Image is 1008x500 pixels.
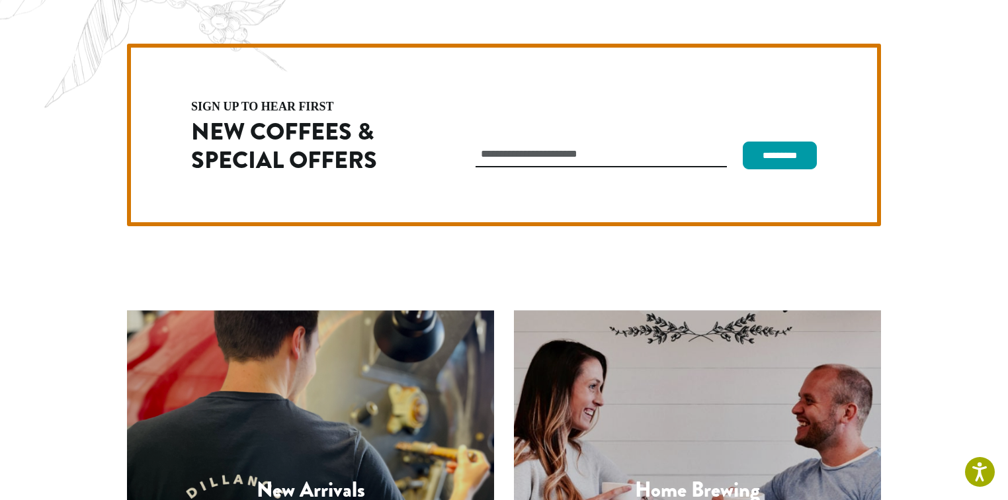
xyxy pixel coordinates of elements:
[191,118,419,175] h2: New Coffees & Special Offers
[191,101,419,112] h4: sign up to hear first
